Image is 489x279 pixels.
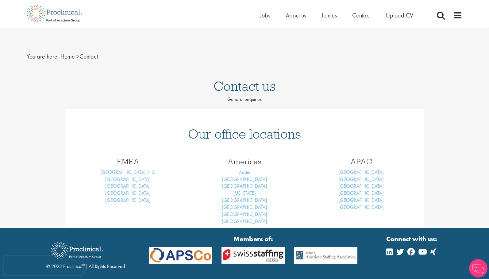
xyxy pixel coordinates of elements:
img: APSCo [217,247,290,264]
a: [GEOGRAPHIC_DATA] [105,183,151,189]
a: [GEOGRAPHIC_DATA] [222,204,267,210]
a: Austin [239,169,250,175]
span: > [76,52,79,60]
strong: Connect with us: [386,234,438,244]
a: [GEOGRAPHIC_DATA] [222,176,267,182]
img: APSCo [144,247,217,264]
a: breadcrumb link to Home [60,52,75,60]
a: [GEOGRAPHIC_DATA] [105,190,151,196]
a: [GEOGRAPHIC_DATA] [105,176,151,182]
h3: APAC [307,158,415,166]
a: [GEOGRAPHIC_DATA] [105,197,151,203]
h3: Americas [191,158,298,166]
a: Upload CV [386,11,413,19]
a: [GEOGRAPHIC_DATA] [338,190,384,196]
a: [GEOGRAPHIC_DATA] [338,176,384,182]
a: [GEOGRAPHIC_DATA], HQ [100,169,156,175]
iframe: reCAPTCHA [4,256,83,275]
div: © 2023 Proclinical | All Rights Reserved [46,237,125,270]
img: Proclinical Recruitment [46,238,108,263]
strong: Members of: [149,234,357,244]
a: [GEOGRAPHIC_DATA] [338,183,384,189]
h1: Our office locations [74,127,415,141]
a: About us [286,11,306,19]
a: [GEOGRAPHIC_DATA] [338,204,384,210]
a: [GEOGRAPHIC_DATA] [222,211,267,217]
a: Join us [322,11,337,19]
sup: ® [82,262,85,267]
a: Contact [352,11,371,19]
span: You are here: [27,52,59,60]
a: [GEOGRAPHIC_DATA] [338,169,384,175]
a: [GEOGRAPHIC_DATA] [222,218,267,224]
span: Contact [60,52,98,60]
a: [GEOGRAPHIC_DATA] [222,183,267,189]
a: [GEOGRAPHIC_DATA] [222,197,267,203]
a: [US_STATE] [233,190,256,196]
img: Chatbot [469,259,487,277]
h3: EMEA [74,158,182,166]
a: [GEOGRAPHIC_DATA] [338,197,384,203]
img: APSCo [289,247,362,264]
a: Jobs [260,11,270,19]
